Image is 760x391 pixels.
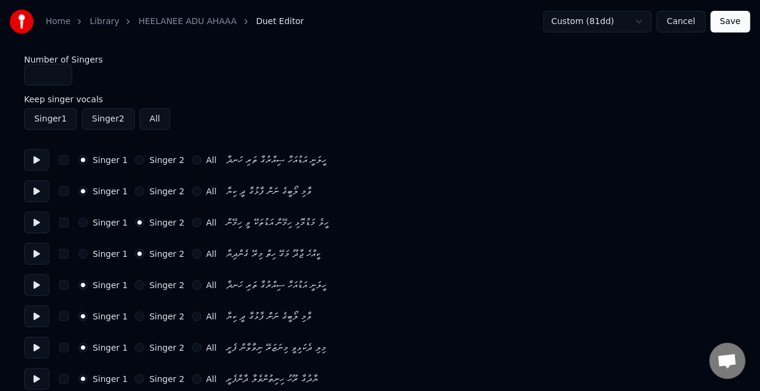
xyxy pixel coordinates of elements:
label: Singer 2 [149,281,184,289]
div: ޔާދުގާ ރޫޙު ހިނިތުންވެލާ ދާންފެށީ [226,372,318,386]
label: Number of Singers [24,55,736,64]
img: youka [10,10,34,34]
div: Open chat [709,343,746,379]
div: މިލި ދެކަޅިވީ މިނަޒަރޭ ނިވާވާން ފެށީ [226,340,326,355]
div: ވާމި ލޯބީގެ ނަން ފާޅުގާ ދީ ކިޔާ [226,309,312,324]
label: All [206,312,217,321]
label: All [206,187,217,195]
label: All [206,281,217,289]
label: Singer 2 [149,343,184,352]
label: All [206,156,217,164]
button: Cancel [657,11,705,32]
div: ކީއްހެ ޖާދޫ މަގޭ ހިތް މިރޭ ގެންދިޔާ [226,247,320,261]
button: All [140,108,170,130]
div: ހީވެ މަޑުމޮޅި ހިމޭން އަޑުތަކޭ ވީ ހިމޭން [226,215,329,230]
label: Singer 1 [93,312,128,321]
a: Library [90,16,119,28]
nav: breadcrumb [46,16,304,28]
label: Singer 1 [93,343,128,352]
label: Singer 2 [149,250,184,258]
label: Singer 2 [149,187,184,195]
div: ހީލަނީ އަޑުއަހާ ސިއްރުގާ ތަރި ހަނދާ [226,153,326,167]
label: All [206,375,217,383]
label: Singer 2 [149,156,184,164]
label: Singer 1 [93,250,128,258]
label: Singer 1 [93,281,128,289]
label: Keep singer vocals [24,95,736,103]
label: Singer 1 [93,156,128,164]
label: Singer 1 [93,187,128,195]
label: All [206,218,217,227]
a: Home [46,16,70,28]
label: Singer 2 [149,312,184,321]
label: Singer 2 [149,375,184,383]
a: HEELANEE ADU AHAAA [138,16,236,28]
label: Singer 1 [93,375,128,383]
button: Singer1 [24,108,77,130]
button: Save [711,11,750,32]
span: Duet Editor [256,16,304,28]
label: All [206,343,217,352]
div: ހީލަނީ އަޑުއަހާ ސިއްރުގާ ތަރި ހަނދާ [226,278,326,292]
label: All [206,250,217,258]
button: Singer2 [82,108,135,130]
div: ވާމި ލޯބީގެ ނަން ފާޅުގާ ދީ ކިޔާ [226,184,312,199]
label: Singer 2 [149,218,184,227]
label: Singer 1 [93,218,128,227]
